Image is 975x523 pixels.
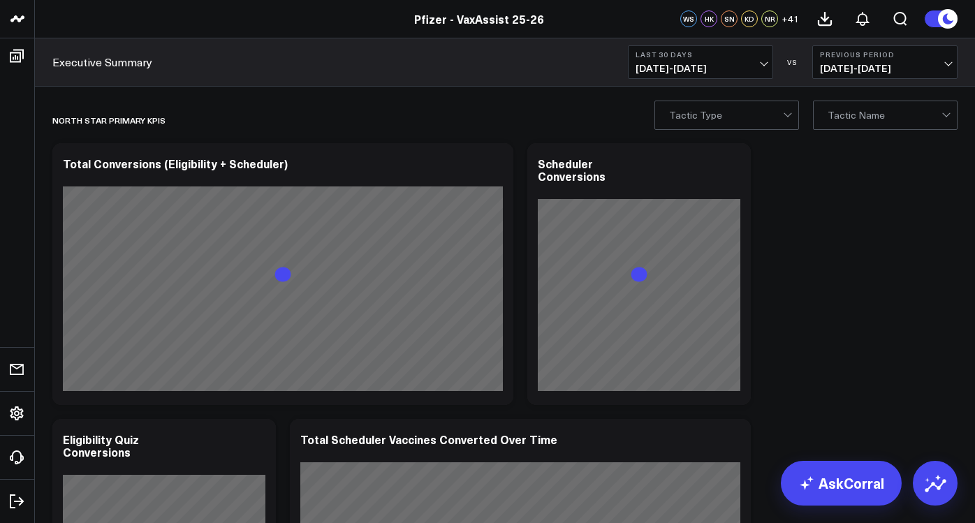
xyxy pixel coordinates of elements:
div: VS [780,58,805,66]
span: [DATE] - [DATE] [636,63,765,74]
span: + 41 [782,14,799,24]
b: Previous Period [820,50,950,59]
div: Eligibility Quiz Conversions [63,432,139,459]
div: WS [680,10,697,27]
div: Scheduler Conversions [538,156,606,184]
span: [DATE] - [DATE] [820,63,950,74]
div: SN [721,10,738,27]
div: North Star Primary KPIs [52,104,166,136]
div: Total Scheduler Vaccines Converted Over Time [300,432,557,447]
a: Pfizer - VaxAssist 25-26 [414,11,544,27]
div: HK [701,10,717,27]
div: NR [761,10,778,27]
b: Last 30 Days [636,50,765,59]
button: +41 [782,10,799,27]
button: Last 30 Days[DATE]-[DATE] [628,45,773,79]
button: Previous Period[DATE]-[DATE] [812,45,958,79]
a: Executive Summary [52,54,152,70]
div: Total Conversions (Eligibility + Scheduler) [63,156,288,171]
a: AskCorral [781,461,902,506]
div: KD [741,10,758,27]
